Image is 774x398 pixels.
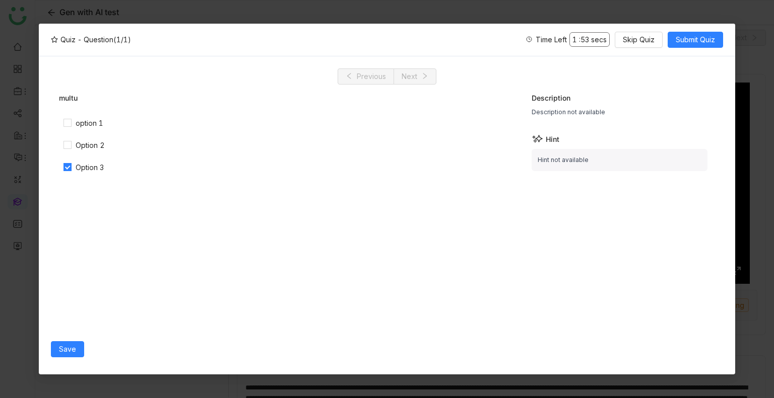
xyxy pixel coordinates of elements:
span: Skip Quiz [623,34,655,45]
button: Skip Quiz [615,32,663,48]
div: multu [59,93,512,103]
div: option 1 [76,118,103,129]
span: Time Left [536,34,567,45]
span: 1 : 53 secs [569,32,610,47]
span: Save [59,344,76,355]
button: Next [394,68,436,85]
div: Hint not available [532,149,708,171]
div: Option 3 [76,162,104,173]
button: Save [51,341,84,357]
div: Description not available [532,107,708,117]
button: Previous [338,68,394,85]
div: Quiz - Question (1/1) [51,34,131,45]
div: Hint [532,133,708,145]
div: Description [532,93,708,103]
button: Submit Quiz [668,32,723,48]
span: Submit Quiz [676,34,715,45]
div: Option 2 [76,140,105,151]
